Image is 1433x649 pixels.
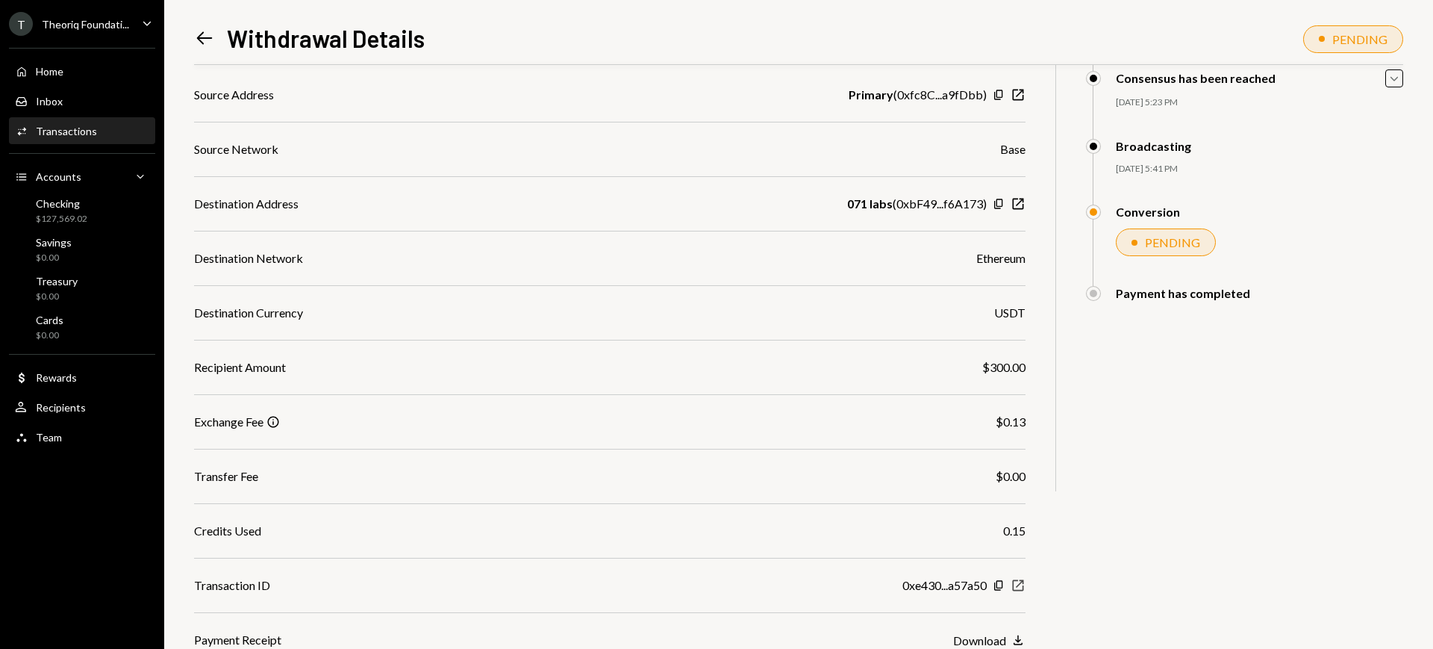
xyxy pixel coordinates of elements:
div: USDT [994,304,1025,322]
a: Home [9,58,155,84]
a: Treasury$0.00 [9,270,155,306]
div: Payment has completed [1116,286,1250,300]
div: Ethereum [976,249,1025,267]
div: Theoriq Foundati... [42,18,129,31]
div: Destination Currency [194,304,303,322]
b: 071 labs [847,195,893,213]
div: 0.15 [1003,522,1025,540]
div: Treasury [36,275,78,288]
a: Team [9,423,155,450]
div: Destination Address [194,195,299,213]
a: Transactions [9,117,155,144]
div: T [9,12,33,36]
div: $300.00 [982,358,1025,376]
div: Source Address [194,86,274,104]
div: Download [953,633,1006,648]
div: Recipient Amount [194,358,286,376]
div: $0.00 [36,329,63,342]
div: [DATE] 5:41 PM [1116,163,1403,176]
div: Exchange Fee [194,413,263,431]
div: Accounts [36,170,81,183]
div: Transfer Fee [194,468,258,485]
div: $0.13 [996,413,1025,431]
a: Savings$0.00 [9,232,155,267]
div: Transaction ID [194,577,270,594]
div: 0xe430...a57a50 [902,577,987,594]
div: Conversion [1116,205,1180,219]
a: Accounts [9,163,155,190]
button: Download [953,633,1025,649]
div: Payment Receipt [194,631,281,649]
div: PENDING [1332,32,1387,46]
div: Transactions [36,125,97,137]
div: ( 0xfc8C...a9fDbb ) [849,86,987,104]
div: $127,569.02 [36,213,87,226]
div: Savings [36,236,72,249]
h1: Withdrawal Details [227,23,425,53]
div: Destination Network [194,249,303,267]
div: Recipients [36,401,86,414]
div: Team [36,431,62,444]
a: Inbox [9,87,155,114]
div: $0.00 [36,291,78,303]
div: Cards [36,314,63,326]
div: ( 0xbF49...f6A173 ) [847,195,987,213]
div: Consensus has been reached [1116,71,1276,85]
div: Home [36,65,63,78]
a: Recipients [9,394,155,420]
a: Rewards [9,364,155,391]
div: Credits Used [194,522,261,540]
div: Source Network [194,140,278,158]
div: Checking [36,197,87,210]
a: Checking$127,569.02 [9,193,155,229]
div: $0.00 [996,468,1025,485]
b: Primary [849,86,893,104]
div: $0.00 [36,252,72,264]
div: Rewards [36,371,77,384]
div: Inbox [36,95,63,108]
div: Base [1000,140,1025,158]
a: Cards$0.00 [9,309,155,345]
div: Broadcasting [1116,139,1191,153]
div: [DATE] 5:23 PM [1116,96,1403,109]
div: PENDING [1145,235,1200,249]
